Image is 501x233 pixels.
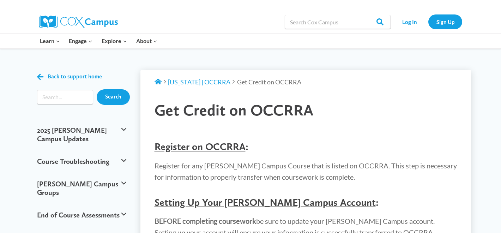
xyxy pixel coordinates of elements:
[155,217,256,225] strong: BEFORE completing coursework
[37,90,93,104] input: Search input
[97,89,130,105] input: Search
[155,141,246,153] span: Register on OCCRRA
[39,16,118,28] img: Cox Campus
[35,34,162,48] nav: Primary Navigation
[155,78,162,86] a: Support Home
[155,196,376,208] span: Setting Up Your [PERSON_NAME] Campus Account
[155,101,313,119] span: Get Credit on OCCRRA
[34,204,130,226] button: End of Course Assessments
[155,197,457,209] h4: :
[394,14,425,29] a: Log In
[155,141,457,153] h4: :
[394,14,462,29] nav: Secondary Navigation
[34,119,130,150] button: 2025 [PERSON_NAME] Campus Updates
[428,14,462,29] a: Sign Up
[155,160,457,183] p: Register for any [PERSON_NAME] Campus Course that is listed on OCCRRA. This step is necessary for...
[168,78,230,86] a: [US_STATE] | OCCRRA
[34,173,130,204] button: [PERSON_NAME] Campus Groups
[48,73,102,80] span: Back to support home
[285,15,391,29] input: Search Cox Campus
[69,36,92,46] span: Engage
[136,36,157,46] span: About
[40,36,60,46] span: Learn
[102,36,127,46] span: Explore
[37,72,102,82] a: Back to support home
[34,150,130,173] button: Course Troubleshooting
[37,90,93,104] form: Search form
[237,78,301,86] span: Get Credit on OCCRRA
